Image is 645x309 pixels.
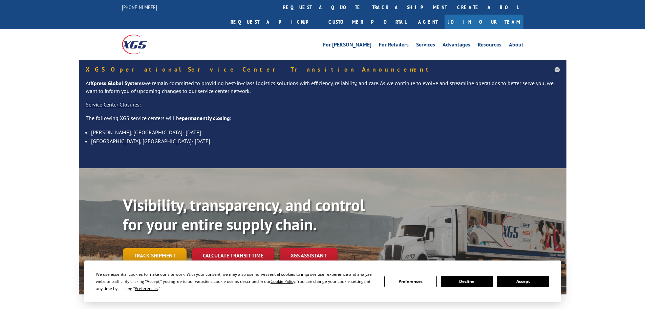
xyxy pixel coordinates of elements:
a: For [PERSON_NAME] [323,42,371,50]
button: Accept [497,276,549,287]
a: Customer Portal [323,15,411,29]
a: For Retailers [379,42,409,50]
strong: permanently closing [182,115,230,121]
u: Service Center Closures: [86,101,141,108]
p: At we remain committed to providing best-in-class logistics solutions with efficiency, reliabilit... [86,79,560,101]
p: The following XGS service centers will be : [86,114,560,128]
b: Visibility, transparency, and control for your entire supply chain. [123,194,365,235]
a: Advantages [443,42,470,50]
a: About [509,42,523,50]
button: Decline [441,276,493,287]
a: Calculate transit time [192,248,274,263]
span: Preferences [135,286,158,291]
a: Resources [478,42,501,50]
span: Cookie Policy [271,278,295,284]
div: We use essential cookies to make our site work. With your consent, we may also use non-essential ... [96,271,376,292]
h5: XGS Operational Service Center Transition Announcement [86,66,560,73]
a: Join Our Team [445,15,523,29]
button: Preferences [384,276,436,287]
div: Cookie Consent Prompt [84,260,561,302]
a: [PHONE_NUMBER] [122,4,157,11]
li: [GEOGRAPHIC_DATA], [GEOGRAPHIC_DATA]- [DATE] [91,137,560,146]
li: [PERSON_NAME], [GEOGRAPHIC_DATA]- [DATE] [91,128,560,137]
a: Track shipment [123,248,187,263]
a: Agent [411,15,445,29]
a: XGS ASSISTANT [280,248,338,263]
a: Request a pickup [225,15,323,29]
a: Services [416,42,435,50]
strong: Xpress Global Systems [90,80,144,86]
